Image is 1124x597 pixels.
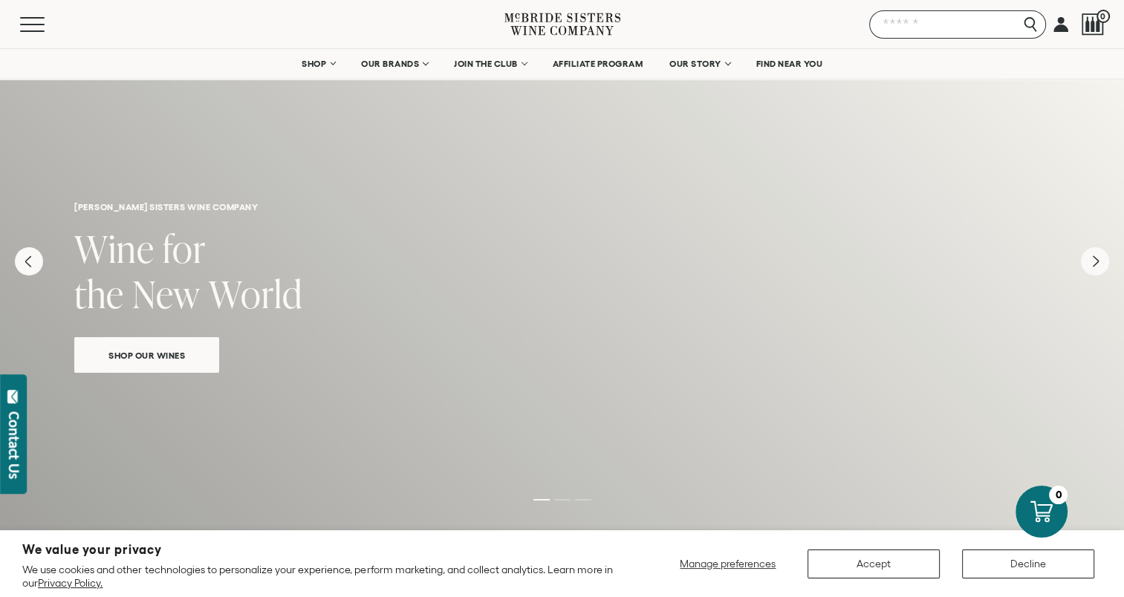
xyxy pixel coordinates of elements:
div: Contact Us [7,411,22,479]
span: Shop Our Wines [82,347,211,364]
span: OUR BRANDS [361,59,419,69]
span: Wine [74,223,155,274]
button: Previous [15,247,43,275]
span: Manage preferences [680,558,776,570]
a: JOIN THE CLUB [444,49,536,79]
li: Page dot 3 [575,499,591,500]
span: New [132,268,201,319]
a: FIND NEAR YOU [747,49,833,79]
span: FIND NEAR YOU [756,59,823,69]
a: OUR BRANDS [351,49,437,79]
button: Accept [808,549,940,578]
span: OUR STORY [669,59,721,69]
li: Page dot 1 [533,499,550,500]
button: Next [1081,247,1109,275]
a: AFFILIATE PROGRAM [543,49,653,79]
span: World [209,268,302,319]
li: Page dot 2 [554,499,571,500]
h6: [PERSON_NAME] sisters wine company [74,202,1050,212]
button: Decline [962,549,1094,578]
a: SHOP [292,49,344,79]
button: Mobile Menu Trigger [20,17,74,32]
div: 0 [1049,486,1068,504]
a: Privacy Policy. [38,577,103,589]
span: 0 [1097,10,1110,23]
a: Shop Our Wines [74,337,219,373]
span: the [74,268,124,319]
p: We use cookies and other technologies to personalize your experience, perform marketing, and coll... [22,563,617,590]
span: for [163,223,206,274]
a: OUR STORY [660,49,739,79]
span: SHOP [302,59,327,69]
h2: We value your privacy [22,544,617,556]
button: Manage preferences [671,549,785,578]
span: AFFILIATE PROGRAM [553,59,643,69]
span: JOIN THE CLUB [454,59,518,69]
